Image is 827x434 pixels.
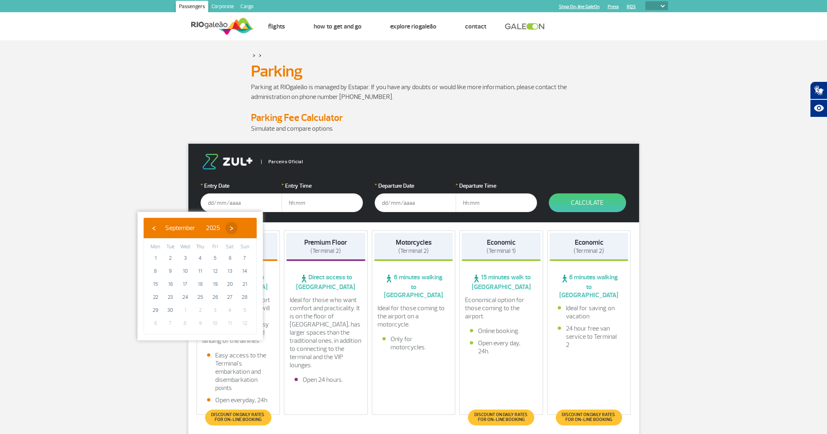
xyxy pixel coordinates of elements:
[238,252,251,265] span: 7
[304,238,347,247] strong: Premium Floor
[207,351,270,392] li: Easy access to the Terminal's embarkation and disembarkation points
[550,273,628,299] span: 6 minutes walking to [GEOGRAPHIC_DATA]
[194,291,207,304] span: 25
[179,291,192,304] span: 24
[251,112,576,124] h4: Parking Fee Calculator
[261,160,303,164] span: Parceiro Oficial
[290,296,362,369] p: Ideal for those who want comfort and practicality. It is on the floor of [GEOGRAPHIC_DATA], has l...
[149,278,162,291] span: 15
[462,273,541,291] span: 15 minutes walk to [GEOGRAPHIC_DATA]
[201,222,225,234] button: 2025
[164,265,177,278] span: 9
[268,22,285,31] a: Flights
[259,50,262,60] a: >
[194,252,207,265] span: 4
[149,291,162,304] span: 22
[253,50,255,60] a: >
[375,193,456,212] input: dd/mm/aaaa
[148,243,163,252] th: weekday
[223,243,238,252] th: weekday
[164,317,177,330] span: 7
[375,182,456,190] label: Departure Date
[238,265,251,278] span: 14
[559,4,600,9] a: Shop On-line GaleOn
[179,265,192,278] span: 10
[225,222,238,234] button: ›
[201,193,282,212] input: dd/mm/aaaa
[149,317,162,330] span: 6
[194,278,207,291] span: 18
[223,317,236,330] span: 11
[238,317,251,330] span: 12
[179,304,192,317] span: 1
[209,278,222,291] span: 19
[209,252,222,265] span: 5
[207,396,270,404] li: Open everyday, 24h
[178,243,193,252] th: weekday
[608,4,619,9] a: Press
[560,412,618,422] span: Discount on daily rates for on-line booking
[549,193,626,212] button: Calculate
[470,339,532,355] li: Open every day, 24h.
[377,304,450,329] p: Ideal for those coming to the airport on a motorcycle.
[164,252,177,265] span: 2
[164,304,177,317] span: 30
[148,222,160,234] button: ‹
[310,247,341,255] span: (Terminal 2)
[208,1,237,14] a: Corporate
[558,304,620,320] li: Ideal for saving on vacation
[281,182,363,190] label: Entry Time
[574,247,604,255] span: (Terminal 2)
[223,291,236,304] span: 27
[238,304,251,317] span: 5
[165,224,195,232] span: September
[238,278,251,291] span: 21
[810,99,827,117] button: Abrir recursos assistivos.
[209,412,267,422] span: Discount on daily rates for on-line booking
[201,154,254,169] img: logo-zul.png
[209,304,222,317] span: 3
[251,124,576,134] p: Simulate and compare options
[223,278,236,291] span: 20
[395,238,431,247] strong: Motorcycles
[456,193,537,212] input: hh:mm
[194,317,207,330] span: 9
[179,317,192,330] span: 8
[201,182,282,190] label: Entry Date
[810,81,827,99] button: Abrir tradutor de língua de sinais.
[149,265,162,278] span: 8
[209,265,222,278] span: 12
[164,291,177,304] span: 23
[164,278,177,291] span: 16
[374,273,453,299] span: 6 minutes walking to [GEOGRAPHIC_DATA]
[194,265,207,278] span: 11
[398,247,429,255] span: (Terminal 2)
[179,252,192,265] span: 3
[194,304,207,317] span: 2
[237,1,257,14] a: Cargo
[209,317,222,330] span: 10
[237,243,252,252] th: weekday
[575,238,603,247] strong: Economic
[251,64,576,78] h1: Parking
[382,335,445,351] li: Only for motorcycles.
[472,412,530,422] span: Discount on daily rates for on-line booking
[286,273,365,291] span: Direct access to [GEOGRAPHIC_DATA]
[223,265,236,278] span: 13
[238,291,251,304] span: 28
[160,222,201,234] button: September
[193,243,208,252] th: weekday
[456,182,537,190] label: Departure Time
[251,82,576,102] p: Parking at RIOgaleão is managed by Estapar. If you have any doubts or would like more information...
[223,252,236,265] span: 6
[810,81,827,117] div: Plugin de acessibilidade da Hand Talk.
[223,304,236,317] span: 4
[207,243,223,252] th: weekday
[487,247,516,255] span: (Terminal 1)
[148,223,238,231] bs-datepicker-navigation-view: ​ ​ ​
[206,224,220,232] span: 2025
[149,252,162,265] span: 1
[487,238,515,247] strong: Economic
